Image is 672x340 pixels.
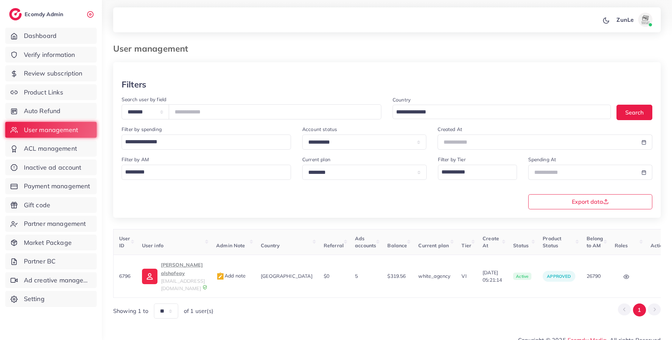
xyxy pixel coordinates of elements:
label: Current plan [302,156,330,163]
label: Filter by AM [122,156,149,163]
span: Create At [483,235,499,249]
div: Search for option [393,105,611,119]
a: Gift code [5,197,97,213]
img: admin_note.cdd0b510.svg [216,272,225,281]
span: Current plan [418,242,449,249]
a: Payment management [5,178,97,194]
span: Showing 1 to [113,307,148,315]
a: [PERSON_NAME] alshafeay[EMAIL_ADDRESS][DOMAIN_NAME] [142,261,205,292]
span: Country [261,242,280,249]
span: Gift code [24,201,50,210]
span: Market Package [24,238,72,247]
button: Go to page 1 [633,303,646,316]
a: User management [5,122,97,138]
label: Filter by Tier [438,156,466,163]
a: ZunLeavatar [613,13,655,27]
a: Dashboard [5,28,97,44]
span: Actions [651,242,668,249]
span: Auto Refund [24,106,61,116]
span: approved [547,274,571,279]
a: Partner management [5,216,97,232]
span: Tier [461,242,471,249]
img: 9CAL8B2pu8EFxCJHYAAAAldEVYdGRhdGU6Y3JlYXRlADIwMjItMTItMDlUMDQ6NTg6MzkrMDA6MDBXSlgLAAAAJXRFWHRkYXR... [202,285,207,290]
span: 5 [355,273,358,279]
label: Country [393,96,411,103]
button: Search [616,105,652,120]
span: Inactive ad account [24,163,82,172]
input: Search for option [394,107,602,118]
ul: Pagination [618,303,661,316]
span: Ads accounts [355,235,376,249]
button: Export data [528,194,653,209]
span: Product Status [543,235,561,249]
img: avatar [638,13,652,27]
span: User info [142,242,163,249]
h2: Ecomdy Admin [25,11,65,18]
span: Status [513,242,529,249]
span: Add note [216,273,246,279]
a: Ad creative management [5,272,97,288]
span: $0 [324,273,329,279]
span: Setting [24,294,45,303]
span: of 1 user(s) [184,307,213,315]
span: Partner management [24,219,86,228]
a: Setting [5,291,97,307]
span: Admin Note [216,242,245,249]
a: Product Links [5,84,97,100]
div: Search for option [122,135,291,150]
span: white_agency [418,273,450,279]
span: Review subscription [24,69,83,78]
label: Filter by spending [122,126,162,133]
a: Review subscription [5,65,97,81]
span: Dashboard [24,31,57,40]
span: Payment management [24,182,90,191]
p: ZunLe [616,15,634,24]
span: 26790 [587,273,601,279]
span: User ID [119,235,130,249]
div: Search for option [122,165,291,180]
span: Ad creative management [24,276,91,285]
span: Roles [615,242,628,249]
p: [PERSON_NAME] alshafeay [161,261,205,277]
img: ic-user-info.36bf1079.svg [142,269,157,284]
span: [EMAIL_ADDRESS][DOMAIN_NAME] [161,278,205,291]
a: Market Package [5,235,97,251]
span: ACL management [24,144,77,153]
div: Search for option [438,165,517,180]
h3: Filters [122,79,146,90]
span: [GEOGRAPHIC_DATA] [261,273,312,279]
img: logo [9,8,22,20]
span: Partner BC [24,257,56,266]
a: Auto Refund [5,103,97,119]
span: Balance [387,242,407,249]
span: User management [24,125,78,135]
h3: User management [113,44,194,54]
span: Verify information [24,50,75,59]
span: 6796 [119,273,131,279]
span: Product Links [24,88,63,97]
label: Spending At [528,156,556,163]
span: [DATE] 05:21:14 [483,269,502,283]
a: Verify information [5,47,97,63]
a: Partner BC [5,253,97,269]
input: Search for option [123,166,282,178]
span: Export data [572,199,609,204]
label: Created At [438,126,462,133]
span: Belong to AM [587,235,603,249]
label: Search user by field [122,96,166,103]
input: Search for option [123,136,282,148]
label: Account status [302,126,337,133]
span: $319.56 [387,273,406,279]
span: VI [461,273,466,279]
a: ACL management [5,140,97,157]
a: Inactive ad account [5,159,97,176]
input: Search for option [439,166,508,178]
a: logoEcomdy Admin [9,8,65,20]
span: Referral [324,242,344,249]
span: active [513,273,531,280]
